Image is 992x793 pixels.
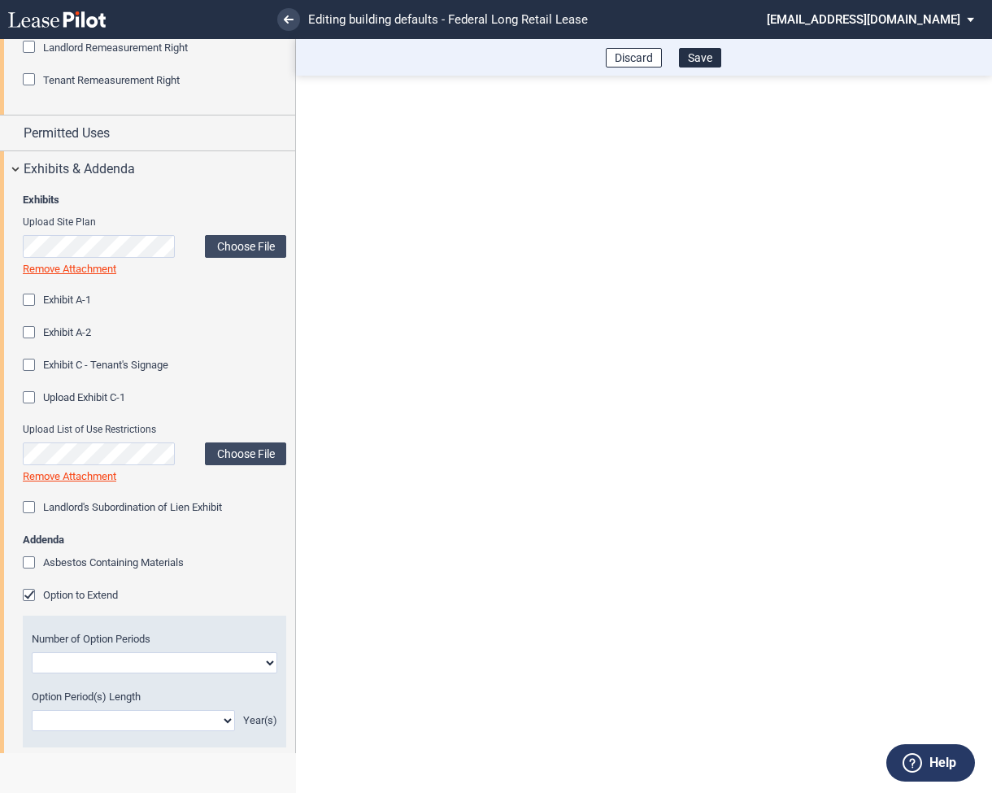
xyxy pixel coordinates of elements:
span: Exhibit A-1 [43,294,91,306]
label: Choose File [205,235,286,258]
md-checkbox: Landlord's Subordination of Lien Exhibit [23,500,222,516]
span: Landlord's Subordination of Lien Exhibit [43,501,222,513]
md-checkbox: Exhibit A-2 [23,325,91,342]
md-checkbox: Upload Exhibit C-1 [23,390,125,407]
span: Number of Option Periods [32,633,150,645]
md-checkbox: Exhibit A-1 [23,293,91,309]
button: Help [886,744,975,782]
span: Option Period(s) Length [32,691,141,703]
md-checkbox: Landlord Remeasurement Right [23,40,188,56]
md-checkbox: Exhibit C - Tenant's Signage [23,358,168,374]
button: Save [679,48,721,68]
label: Choose File [205,442,286,465]
span: Landlord Remeasurement Right [43,41,188,54]
md-checkbox: Option to Extend [23,588,118,604]
b: Addenda [23,534,64,546]
span: Asbestos Containing Materials [43,556,184,569]
span: Tenant Remeasurement Right [43,74,180,86]
span: Upload Exhibit C-1 [43,391,125,403]
span: Option to Extend [43,589,118,601]
label: Help [929,752,956,773]
md-checkbox: Asbestos Containing Materials [23,556,184,572]
div: Year(s) [243,713,277,728]
a: Remove Attachment [23,263,116,275]
b: Exhibits [23,194,59,206]
span: Exhibit C - Tenant's Signage [43,359,168,371]
span: Permitted Uses [24,124,110,143]
span: Upload List of Use Restrictions [23,423,286,437]
span: Upload Site Plan [23,216,286,229]
span: Exhibits & Addenda [24,159,135,179]
a: Remove Attachment [23,470,116,482]
md-checkbox: Tenant Remeasurement Right [23,72,180,89]
span: Exhibit A-2 [43,326,91,338]
button: Discard [606,48,662,68]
